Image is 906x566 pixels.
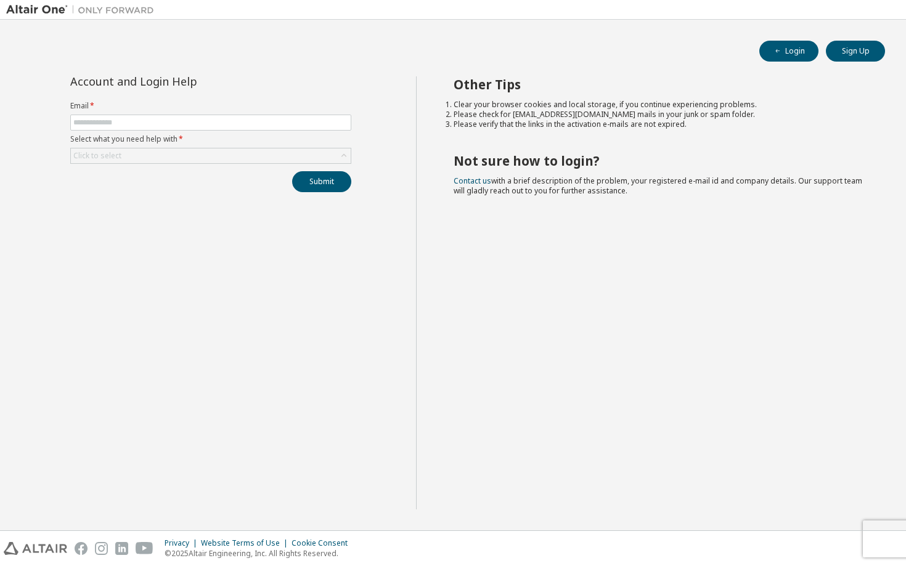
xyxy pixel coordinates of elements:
label: Select what you need help with [70,134,351,144]
div: Account and Login Help [70,76,295,86]
div: Click to select [73,151,121,161]
div: Cookie Consent [292,538,355,548]
span: with a brief description of the problem, your registered e-mail id and company details. Our suppo... [454,176,862,196]
h2: Not sure how to login? [454,153,863,169]
img: instagram.svg [95,542,108,555]
p: © 2025 Altair Engineering, Inc. All Rights Reserved. [165,548,355,559]
h2: Other Tips [454,76,863,92]
img: Altair One [6,4,160,16]
div: Click to select [71,148,351,163]
button: Login [759,41,818,62]
a: Contact us [454,176,491,186]
img: youtube.svg [136,542,153,555]
button: Sign Up [826,41,885,62]
li: Please check for [EMAIL_ADDRESS][DOMAIN_NAME] mails in your junk or spam folder. [454,110,863,119]
label: Email [70,101,351,111]
img: facebook.svg [75,542,88,555]
img: altair_logo.svg [4,542,67,555]
div: Website Terms of Use [201,538,292,548]
div: Privacy [165,538,201,548]
li: Please verify that the links in the activation e-mails are not expired. [454,119,863,129]
li: Clear your browser cookies and local storage, if you continue experiencing problems. [454,100,863,110]
img: linkedin.svg [115,542,128,555]
button: Submit [292,171,351,192]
